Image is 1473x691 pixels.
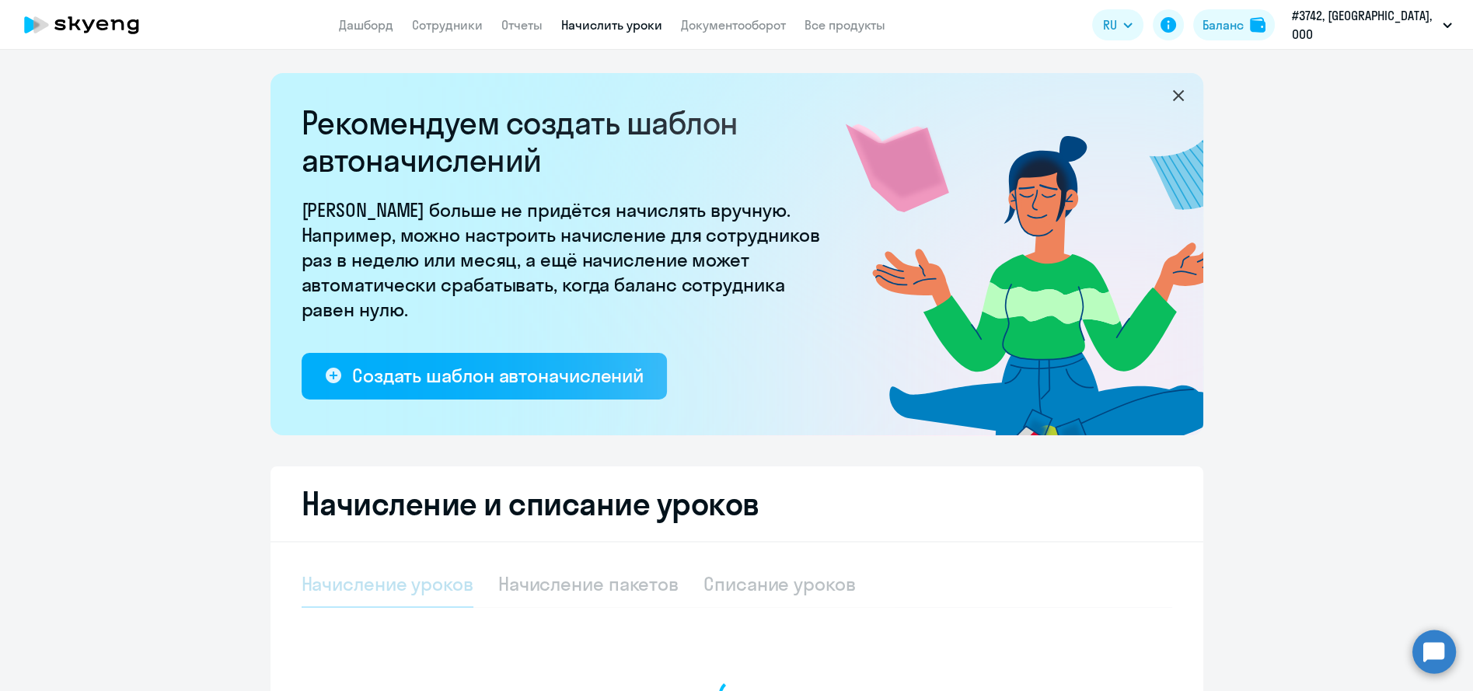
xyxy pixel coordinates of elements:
button: RU [1092,9,1143,40]
div: Создать шаблон автоначислений [352,363,644,388]
a: Отчеты [501,17,543,33]
a: Дашборд [339,17,393,33]
button: #3742, [GEOGRAPHIC_DATA], ООО [1284,6,1460,44]
div: Баланс [1202,16,1244,34]
a: Все продукты [805,17,885,33]
button: Балансbalance [1193,9,1275,40]
a: Документооборот [681,17,786,33]
a: Сотрудники [412,17,483,33]
h2: Начисление и списание уроков [302,485,1172,522]
a: Начислить уроки [561,17,662,33]
p: [PERSON_NAME] больше не придётся начислять вручную. Например, можно настроить начисление для сотр... [302,197,830,322]
button: Создать шаблон автоначислений [302,353,667,400]
h2: Рекомендуем создать шаблон автоначислений [302,104,830,179]
img: balance [1250,17,1265,33]
span: RU [1103,16,1117,34]
p: #3742, [GEOGRAPHIC_DATA], ООО [1292,6,1436,44]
